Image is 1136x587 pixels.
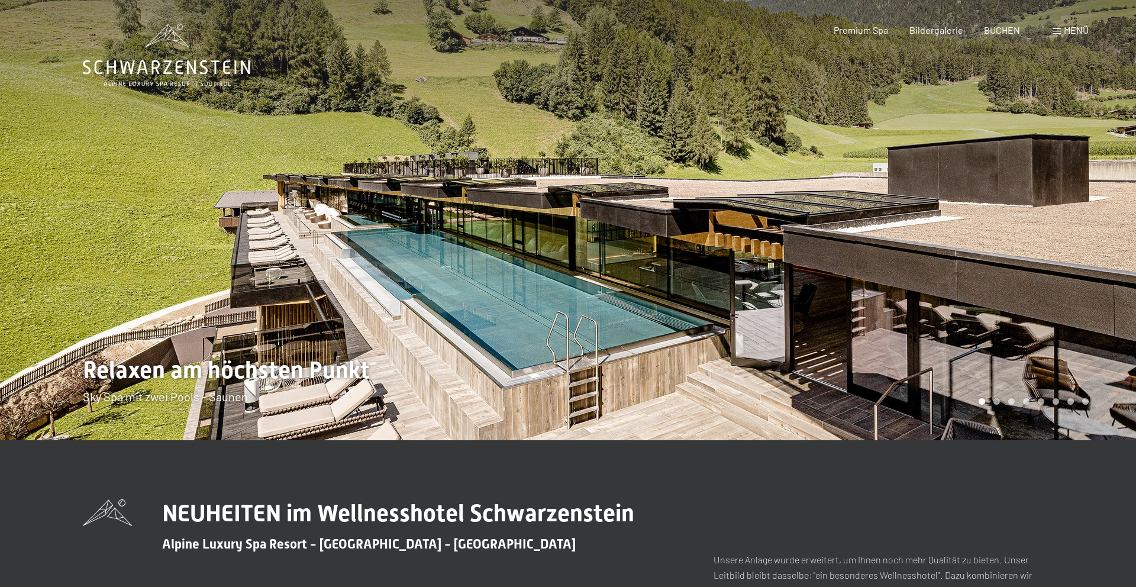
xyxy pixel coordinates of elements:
[1023,398,1029,405] div: Carousel Page 4
[1008,398,1015,405] div: Carousel Page 3
[993,398,1000,405] div: Carousel Page 2
[979,398,985,405] div: Carousel Page 1 (Current Slide)
[1064,24,1089,36] span: Menü
[1038,398,1044,405] div: Carousel Page 5
[974,398,1089,405] div: Carousel Pagination
[834,24,888,36] a: Premium Spa
[1082,398,1089,405] div: Carousel Page 8
[1067,398,1074,405] div: Carousel Page 7
[909,24,963,36] a: Bildergalerie
[984,24,1020,36] a: BUCHEN
[1053,398,1059,405] div: Carousel Page 6
[162,537,576,551] span: Alpine Luxury Spa Resort - [GEOGRAPHIC_DATA] - [GEOGRAPHIC_DATA]
[162,499,634,527] span: NEUHEITEN im Wellnesshotel Schwarzenstein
